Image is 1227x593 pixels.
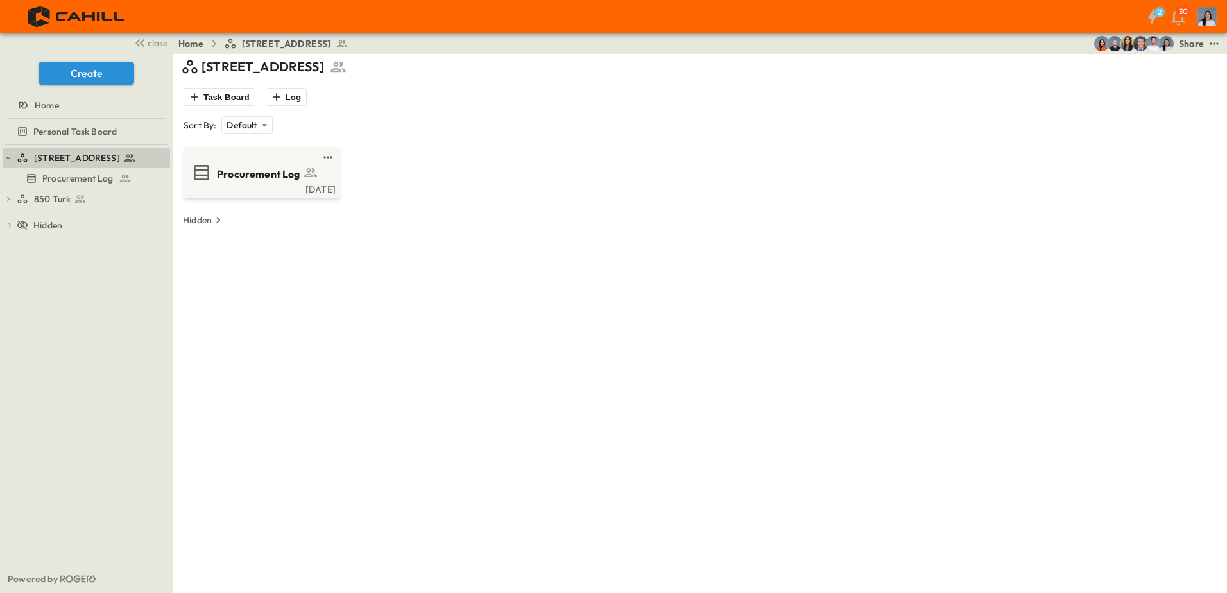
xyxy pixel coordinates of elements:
a: [STREET_ADDRESS] [17,149,167,167]
img: Stephanie McNeill (smcneill@cahill-sf.com) [1094,36,1110,51]
a: Procurement Log [3,169,167,187]
img: Jared Salin (jsalin@cahill-sf.com) [1133,36,1148,51]
img: Kim Bowen (kbowen@cahill-sf.com) [1120,36,1135,51]
span: [STREET_ADDRESS] [242,37,331,50]
div: Procurement Logtest [3,168,170,189]
a: Procurement Log [186,162,336,183]
span: 850 Turk [34,193,71,205]
p: Hidden [183,214,212,227]
img: Mike Peterson (mpeterson@cahill-sf.com) [1145,36,1161,51]
img: Trevor Gifford (tgifford@cahill-sf.com) [1107,36,1122,51]
button: Task Board [184,88,255,106]
a: [STREET_ADDRESS] [224,37,349,50]
div: Default [221,116,272,134]
button: Create [39,62,134,85]
button: Log [266,88,307,106]
span: Procurement Log [217,167,300,182]
button: test [1206,36,1222,51]
div: [STREET_ADDRESS]test [3,148,170,168]
button: test [320,150,336,165]
span: Procurement Log [42,172,114,185]
button: Hidden [178,211,230,229]
a: Home [178,37,203,50]
span: close [148,37,167,49]
p: [STREET_ADDRESS] [202,58,324,76]
button: 2 [1140,5,1165,28]
a: 850 Turk [17,190,167,208]
span: Home [35,99,59,112]
h6: 2 [1158,7,1162,17]
p: 30 [1179,6,1188,17]
a: Personal Task Board [3,123,167,141]
div: Share [1179,37,1204,50]
img: Cindy De Leon (cdeleon@cahill-sf.com) [1158,36,1174,51]
button: close [129,33,170,51]
span: [STREET_ADDRESS] [34,151,120,164]
span: Hidden [33,219,62,232]
span: Personal Task Board [33,125,117,138]
img: 4f72bfc4efa7236828875bac24094a5ddb05241e32d018417354e964050affa1.png [15,3,139,30]
a: [DATE] [186,183,336,193]
nav: breadcrumbs [178,37,356,50]
a: Home [3,96,167,114]
p: Sort By: [184,119,216,132]
img: Profile Picture [1197,7,1217,26]
div: Personal Task Boardtest [3,121,170,142]
div: 850 Turktest [3,189,170,209]
p: Default [227,119,257,132]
